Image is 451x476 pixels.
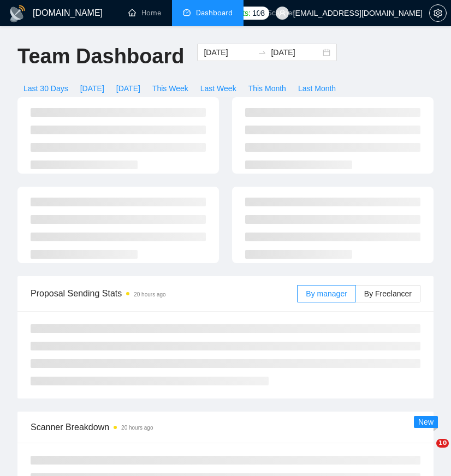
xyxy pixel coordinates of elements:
span: Last 30 Days [23,82,68,94]
button: This Week [146,80,194,97]
span: New [418,418,434,426]
span: Dashboard [196,8,233,17]
span: This Week [152,82,188,94]
span: Last Week [200,82,236,94]
span: This Month [248,82,286,94]
span: dashboard [183,9,191,16]
button: Last Month [292,80,342,97]
button: [DATE] [110,80,146,97]
button: Last Week [194,80,242,97]
button: Last 30 Days [17,80,74,97]
span: swap-right [258,48,266,57]
a: setting [429,9,447,17]
span: By Freelancer [364,289,412,298]
input: End date [271,46,321,58]
span: Proposal Sending Stats [31,287,297,300]
time: 20 hours ago [134,291,165,297]
a: homeHome [128,8,161,17]
span: Scanner Breakdown [31,420,420,434]
iframe: Intercom live chat [414,439,440,465]
button: [DATE] [74,80,110,97]
button: setting [429,4,447,22]
span: [DATE] [116,82,140,94]
time: 20 hours ago [121,425,153,431]
h1: Team Dashboard [17,44,184,69]
img: logo [9,5,26,22]
span: user [278,9,286,17]
input: Start date [204,46,253,58]
a: searchScanner [254,8,295,17]
button: This Month [242,80,292,97]
span: 10 [436,439,449,448]
span: [DATE] [80,82,104,94]
span: By manager [306,289,347,298]
span: Last Month [298,82,336,94]
span: to [258,48,266,57]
